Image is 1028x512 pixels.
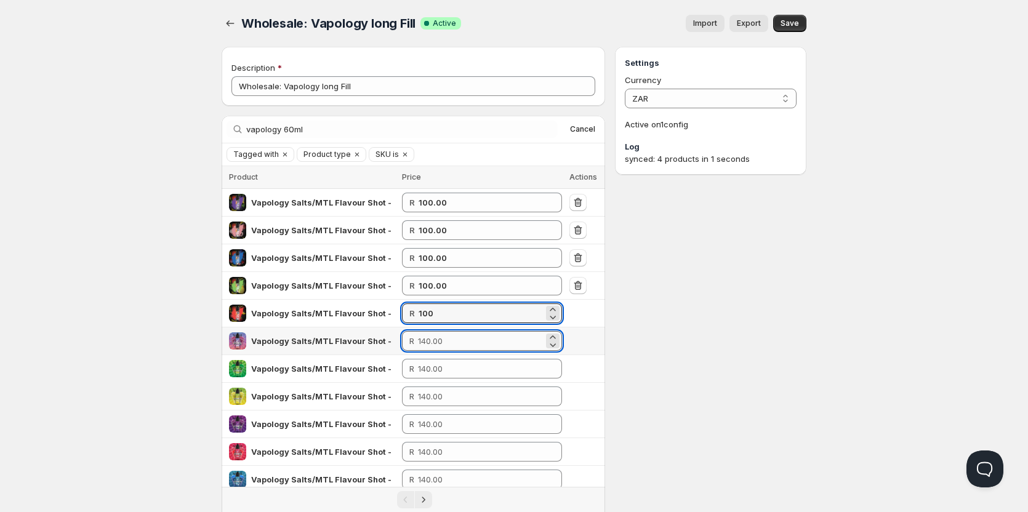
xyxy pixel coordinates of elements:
[418,359,544,378] input: 140.00
[409,391,414,401] span: R
[251,252,393,264] div: Vapology Salts/MTL Flavour Shot - Mango Mixed Berry 60ml Long Fill
[251,307,393,319] div: Vapology Salts/MTL Flavour Shot - Mango Strawberry 60ml Long Fill
[415,491,432,508] button: Next
[418,386,544,406] input: 140.00
[419,303,544,323] input: 140.00
[251,391,516,401] span: Vapology Salts/MTL Flavour Shot - Pineapple Slush 60ml Long Fill
[418,414,544,434] input: 140.00
[233,150,279,159] span: Tagged with
[419,193,544,212] input: 140.00
[729,15,768,32] a: Export
[418,470,544,489] input: 140.00
[222,487,605,512] nav: Pagination
[419,248,544,268] input: 140.00
[402,172,421,182] span: Price
[251,253,576,263] span: Vapology Salts/MTL Flavour Shot - Mango Mixed [PERSON_NAME] 60ml Long Fill
[625,75,661,85] span: Currency
[227,148,279,161] button: Tagged with
[251,474,539,484] span: Vapology Salts/MTL Flavour Shot - Blue Raspberry Slush 60ml Long Fill
[251,362,393,375] div: Vapology Salts/MTL Flavour Shot - Lime Slush 60ml Long Fill
[625,57,797,69] h3: Settings
[625,140,797,153] h3: Log
[369,148,399,161] button: SKU is
[251,225,510,235] span: Vapology Salts/MTL Flavour Shot - Mango Lychee 60ml Long Fill
[409,419,414,429] span: R
[433,18,456,28] span: Active
[409,364,414,374] span: R
[409,447,414,457] span: R
[251,418,393,430] div: Vapology Salts/MTL Flavour Shot - Grape Slush 60ml Long Fill
[409,308,415,318] strong: R
[409,253,415,263] strong: R
[251,446,393,458] div: Vapology Salts/MTL Flavour Shot - Cherry Slush 60ml Long Fill
[418,331,544,351] input: 140.00
[251,308,528,318] span: Vapology Salts/MTL Flavour Shot - Mango Strawberry 60ml Long Fill
[570,124,595,134] span: Cancel
[251,335,393,347] div: Vapology Salts/MTL Flavour Shot - Summer Berry Slush 60ml Long Fill
[231,63,275,73] span: Description
[251,447,505,457] span: Vapology Salts/MTL Flavour Shot - Cherry Slush 60ml Long Fill
[625,118,797,130] p: Active on 1 config
[781,18,799,28] span: Save
[966,450,1003,487] iframe: Help Scout Beacon - Open
[251,336,580,346] span: Vapology Salts/MTL Flavour Shot - Summer [PERSON_NAME] Slush 60ml Long Fill
[569,172,597,182] span: Actions
[737,18,761,28] span: Export
[351,148,363,161] button: Clear
[419,276,544,295] input: 140.00
[251,196,393,209] div: Vapology Salts/MTL Flavour Shot - Mango Grape 60ml Long Fill
[399,148,411,161] button: Clear
[241,16,416,31] span: Wholesale: Vapology long Fill
[418,442,544,462] input: 140.00
[251,419,501,429] span: Vapology Salts/MTL Flavour Shot - Grape Slush 60ml Long Fill
[251,224,393,236] div: Vapology Salts/MTL Flavour Shot - Mango Lychee 60ml Long Fill
[303,150,351,159] span: Product type
[773,15,806,32] button: Save
[246,121,558,138] input: Search by title
[409,281,415,290] strong: R
[409,474,414,484] span: R
[686,15,725,32] button: Import
[693,18,717,28] span: Import
[375,150,399,159] span: SKU is
[419,220,544,240] input: 140.00
[625,153,797,165] div: synced: 4 products in 1 seconds
[251,198,506,207] span: Vapology Salts/MTL Flavour Shot - Mango Grape 60ml Long Fill
[251,364,496,374] span: Vapology Salts/MTL Flavour Shot - Lime Slush 60ml Long Fill
[297,148,351,161] button: Product type
[565,122,600,137] button: Cancel
[231,76,595,96] input: Private internal description
[229,172,258,182] span: Product
[251,473,393,486] div: Vapology Salts/MTL Flavour Shot - Blue Raspberry Slush 60ml Long Fill
[251,279,393,292] div: Vapology Salts/MTL Flavour Shot - Mango Pineapple 60ml Long Fill
[409,225,415,235] strong: R
[279,148,291,161] button: Clear
[251,281,521,290] span: Vapology Salts/MTL Flavour Shot - Mango Pineapple 60ml Long Fill
[409,336,414,346] span: R
[251,390,393,402] div: Vapology Salts/MTL Flavour Shot - Pineapple Slush 60ml Long Fill
[409,198,415,207] strong: R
